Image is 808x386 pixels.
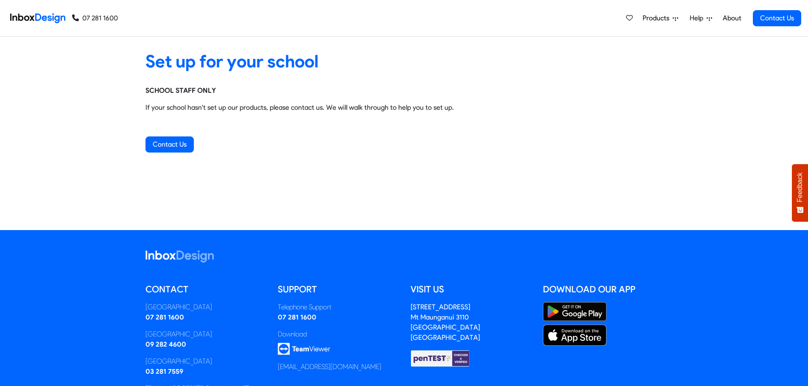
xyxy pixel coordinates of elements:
[145,313,184,321] a: 07 281 1600
[720,10,744,27] a: About
[639,10,682,27] a: Products
[145,356,266,367] div: [GEOGRAPHIC_DATA]
[145,367,183,375] a: 03 281 7559
[753,10,801,26] a: Contact Us
[145,283,266,296] h5: Contact
[145,340,186,348] a: 09 282 4600
[145,136,194,153] a: Contact Us
[145,250,214,263] img: logo_inboxdesign_white.svg
[792,164,808,222] button: Feedback - Show survey
[543,302,607,321] img: Google Play Store
[278,302,398,312] div: Telephone Support
[411,283,531,296] h5: Visit us
[411,303,480,342] address: [STREET_ADDRESS] Mt Maunganui 3110 [GEOGRAPHIC_DATA] [GEOGRAPHIC_DATA]
[686,10,716,27] a: Help
[145,86,216,94] strong: SCHOOL STAFF ONLY
[543,325,607,346] img: Apple App Store
[690,13,707,23] span: Help
[278,363,381,371] a: [EMAIL_ADDRESS][DOMAIN_NAME]
[278,313,316,321] a: 07 281 1600
[543,283,663,296] h5: Download our App
[145,302,266,312] div: [GEOGRAPHIC_DATA]
[796,172,804,202] span: Feedback
[145,50,663,72] heading: Set up for your school
[278,283,398,296] h5: Support
[72,13,118,23] a: 07 281 1600
[411,350,470,367] img: Checked & Verified by penTEST
[278,329,398,339] div: Download
[278,343,330,355] img: logo_teamviewer.svg
[145,103,663,113] p: If your school hasn't set up our products, please contact us. We will walk through to help you to...
[643,13,673,23] span: Products
[411,303,480,342] a: [STREET_ADDRESS]Mt Maunganui 3110[GEOGRAPHIC_DATA][GEOGRAPHIC_DATA]
[411,354,470,362] a: Checked & Verified by penTEST
[145,329,266,339] div: [GEOGRAPHIC_DATA]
